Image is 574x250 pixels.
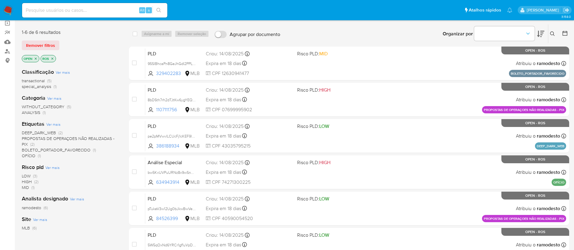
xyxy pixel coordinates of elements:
span: 3.158.0 [561,14,571,19]
input: Pesquise usuários ou casos... [22,6,167,14]
a: Sair [563,7,569,13]
span: Alt [140,7,145,13]
a: Notificações [507,8,512,13]
button: search-icon [153,6,165,15]
p: vinicius.santiago@mercadolivre.com [527,7,561,13]
span: Atalhos rápidos [469,7,501,13]
span: s [148,7,150,13]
